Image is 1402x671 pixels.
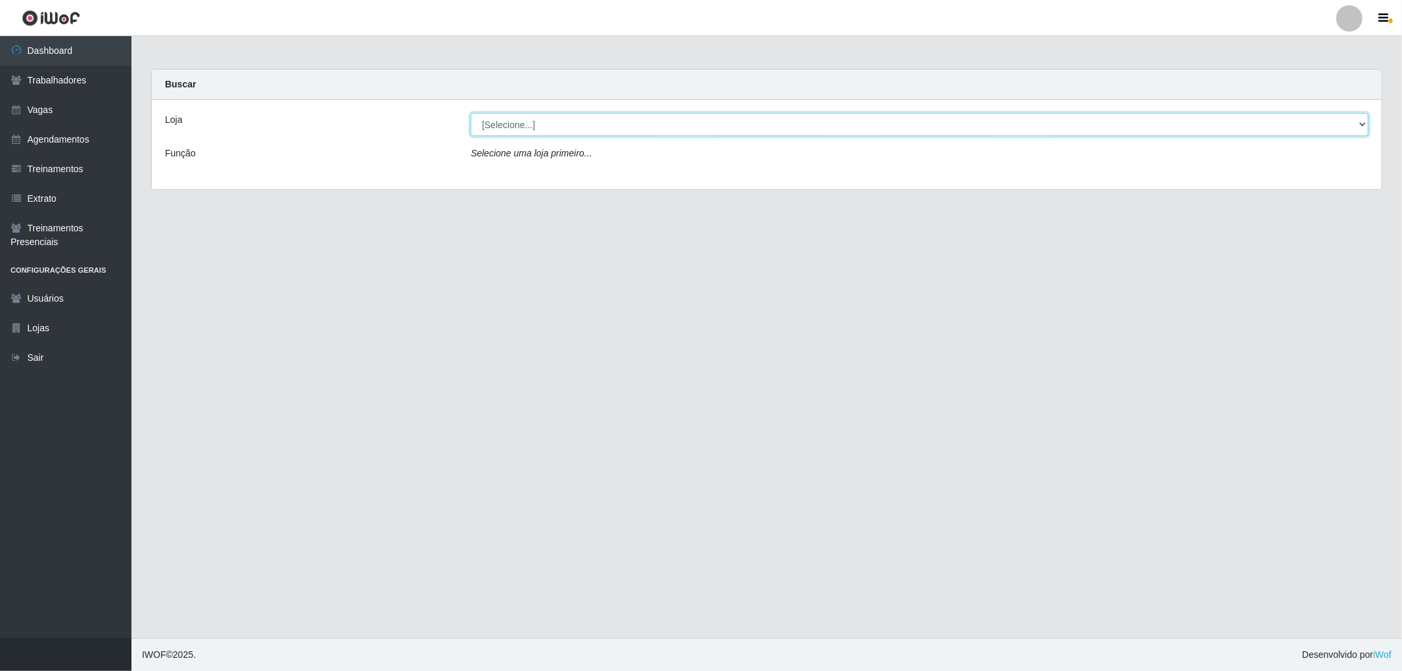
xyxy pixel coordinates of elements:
[471,148,592,158] i: Selecione uma loja primeiro...
[165,147,196,160] label: Função
[1373,649,1391,660] a: iWof
[1302,648,1391,662] span: Desenvolvido por
[142,649,166,660] span: IWOF
[22,10,80,26] img: CoreUI Logo
[165,113,182,127] label: Loja
[165,79,196,89] strong: Buscar
[142,648,196,662] span: © 2025 .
